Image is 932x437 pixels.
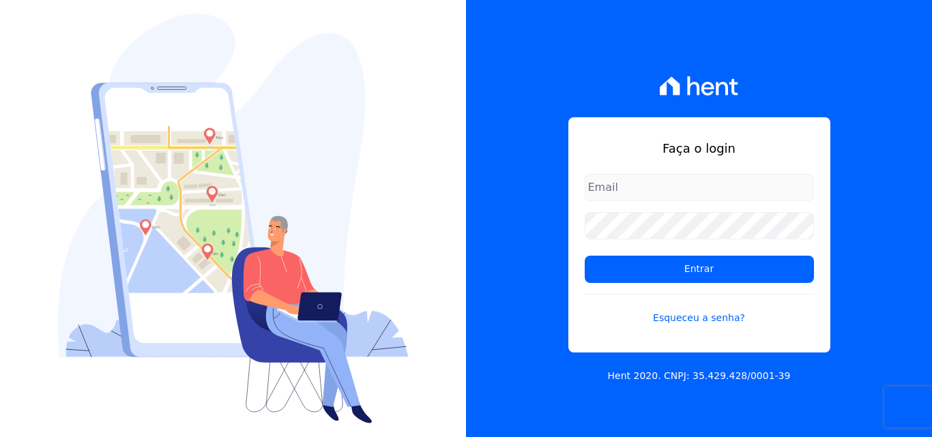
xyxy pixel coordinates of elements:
input: Entrar [585,256,814,283]
input: Email [585,174,814,201]
a: Esqueceu a senha? [585,294,814,325]
img: Login [58,14,409,423]
p: Hent 2020. CNPJ: 35.429.428/0001-39 [608,369,791,383]
h1: Faça o login [585,139,814,157]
